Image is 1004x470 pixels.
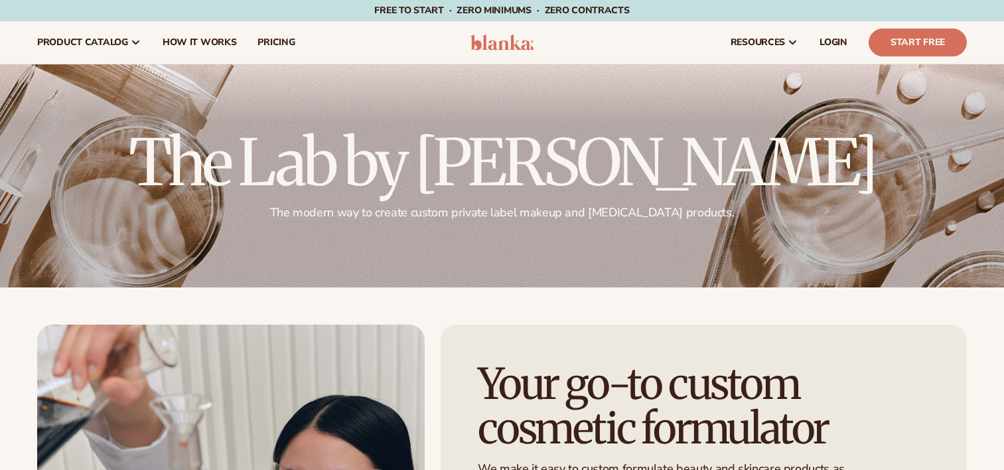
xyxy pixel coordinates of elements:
p: The modern way to create custom private label makeup and [MEDICAL_DATA] products. [129,205,876,220]
span: resources [731,37,785,48]
a: product catalog [27,21,152,64]
a: pricing [247,21,305,64]
span: How It Works [163,37,237,48]
img: logo [470,35,534,50]
span: product catalog [37,37,128,48]
span: Free to start · ZERO minimums · ZERO contracts [374,4,629,17]
h1: Your go-to custom cosmetic formulator [478,362,881,451]
h2: The Lab by [PERSON_NAME] [129,131,876,195]
span: LOGIN [820,37,847,48]
a: resources [720,21,809,64]
a: Start Free [869,29,967,56]
a: How It Works [152,21,248,64]
a: LOGIN [809,21,858,64]
span: pricing [257,37,295,48]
